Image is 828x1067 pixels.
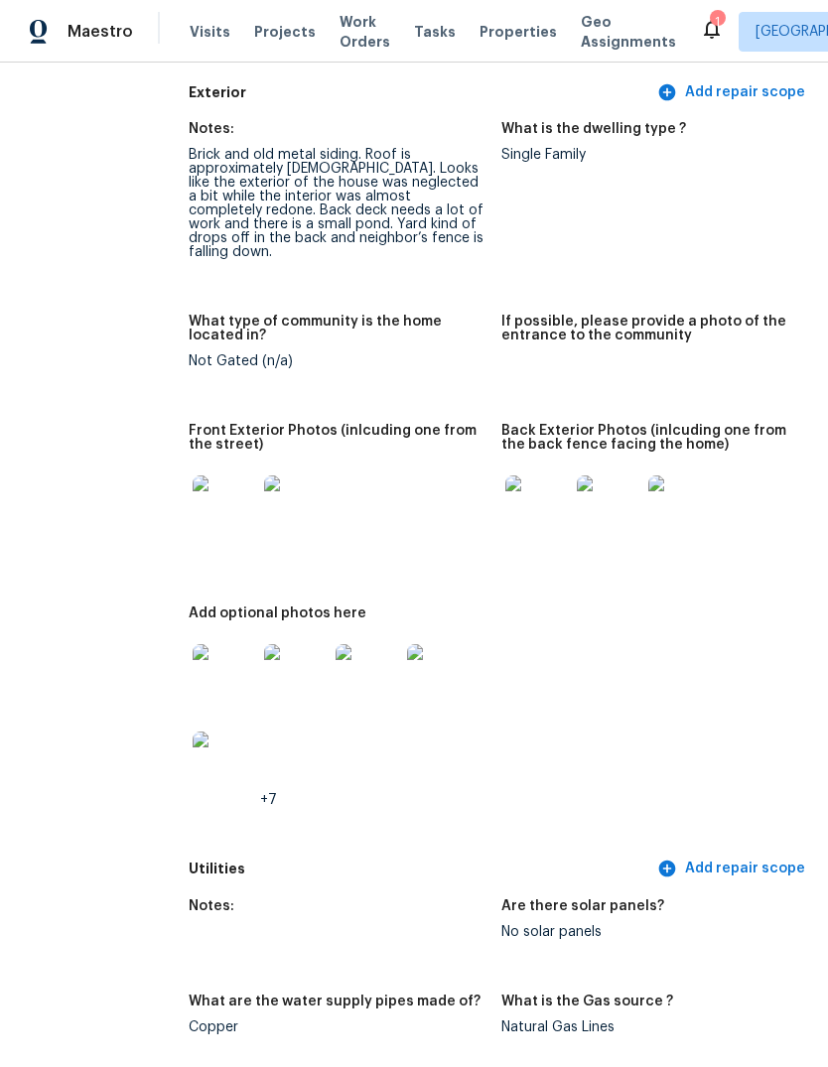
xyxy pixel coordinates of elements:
[710,12,724,32] div: 1
[414,25,456,39] span: Tasks
[653,74,813,111] button: Add repair scope
[189,899,234,913] h5: Notes:
[260,793,277,807] span: +7
[189,995,481,1008] h5: What are the water supply pipes made of?
[189,148,484,259] div: Brick and old metal siding. Roof is approximately [DEMOGRAPHIC_DATA]. Looks like the exterior of ...
[189,315,484,342] h5: What type of community is the home located in?
[581,12,676,52] span: Geo Assignments
[480,22,557,42] span: Properties
[254,22,316,42] span: Projects
[653,851,813,887] button: Add repair scope
[501,122,686,136] h5: What is the dwelling type ?
[501,925,797,939] div: No solar panels
[501,995,673,1008] h5: What is the Gas source ?
[189,424,484,452] h5: Front Exterior Photos (inlcuding one from the street)
[501,148,797,162] div: Single Family
[501,315,797,342] h5: If possible, please provide a photo of the entrance to the community
[661,80,805,105] span: Add repair scope
[501,899,664,913] h5: Are there solar panels?
[189,82,653,103] h5: Exterior
[661,857,805,881] span: Add repair scope
[189,1020,484,1034] div: Copper
[189,606,366,620] h5: Add optional photos here
[189,859,653,879] h5: Utilities
[189,122,234,136] h5: Notes:
[501,424,797,452] h5: Back Exterior Photos (inlcuding one from the back fence facing the home)
[68,22,133,42] span: Maestro
[190,22,230,42] span: Visits
[501,1020,797,1034] div: Natural Gas Lines
[189,354,484,368] div: Not Gated (n/a)
[340,12,390,52] span: Work Orders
